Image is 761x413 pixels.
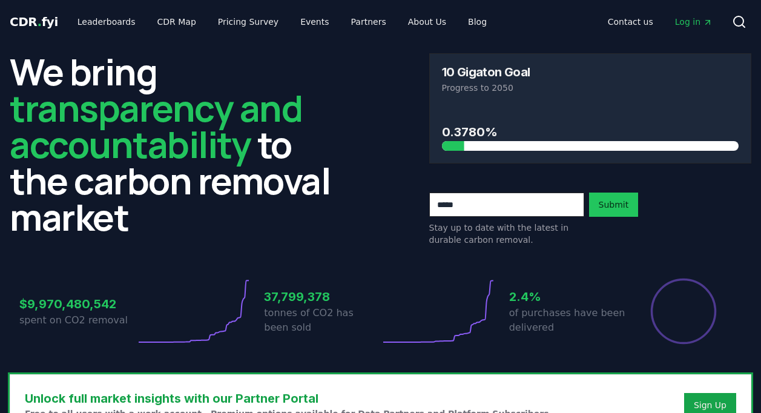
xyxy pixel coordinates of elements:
a: Sign Up [694,399,726,411]
h3: 0.3780% [442,123,739,141]
a: About Us [398,11,456,33]
a: Events [291,11,338,33]
a: CDR Map [148,11,206,33]
a: Log in [665,11,722,33]
a: Contact us [598,11,663,33]
p: tonnes of CO2 has been sold [264,306,380,335]
div: Percentage of sales delivered [650,277,717,345]
span: CDR fyi [10,15,58,29]
p: spent on CO2 removal [19,313,136,328]
span: Log in [675,16,713,28]
h3: $9,970,480,542 [19,295,136,313]
a: Partners [341,11,396,33]
nav: Main [68,11,496,33]
h3: 2.4% [509,288,625,306]
p: of purchases have been delivered [509,306,625,335]
button: Submit [589,193,639,217]
h3: 10 Gigaton Goal [442,66,530,78]
nav: Main [598,11,722,33]
h3: 37,799,378 [264,288,380,306]
a: Leaderboards [68,11,145,33]
span: transparency and accountability [10,83,302,169]
a: CDR.fyi [10,13,58,30]
p: Progress to 2050 [442,82,739,94]
a: Blog [458,11,496,33]
h3: Unlock full market insights with our Partner Portal [25,389,552,408]
h2: We bring to the carbon removal market [10,53,332,235]
p: Stay up to date with the latest in durable carbon removal. [429,222,584,246]
span: . [38,15,42,29]
a: Pricing Survey [208,11,288,33]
